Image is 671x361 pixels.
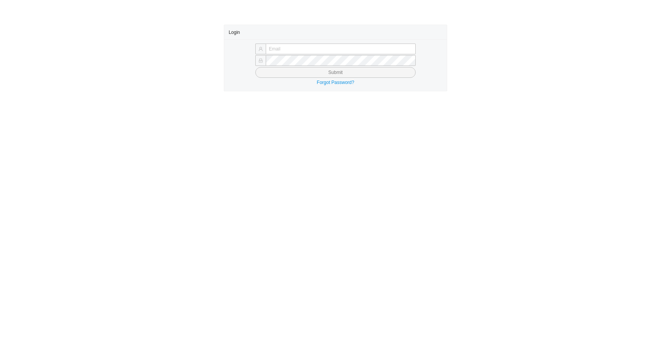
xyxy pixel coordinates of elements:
[255,67,416,78] button: Submit
[258,58,263,63] span: lock
[266,44,416,54] input: Email
[229,25,443,39] div: Login
[317,80,354,85] a: Forgot Password?
[258,47,263,51] span: user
